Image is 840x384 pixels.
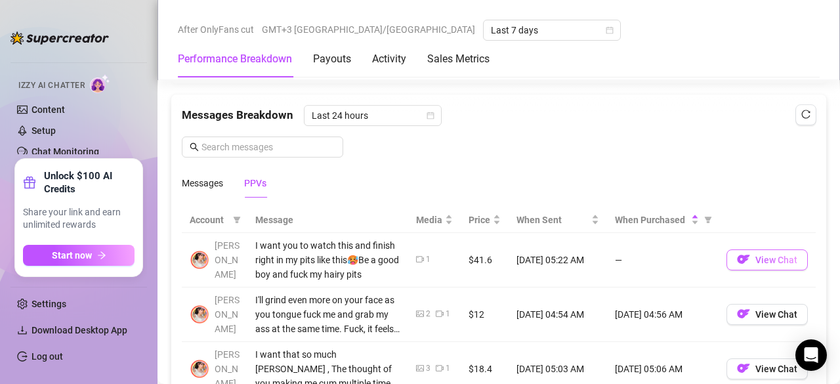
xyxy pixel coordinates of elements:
[31,351,63,362] a: Log out
[312,106,434,125] span: Last 24 hours
[795,339,827,371] div: Open Intercom Messenger
[607,288,719,342] td: [DATE] 04:56 AM
[90,74,110,93] img: AI Chatter
[615,213,688,227] span: When Purchased
[726,358,808,379] button: OFView Chat
[190,251,209,269] img: 𝖍𝖔𝖑𝖑𝖞
[408,207,461,233] th: Media
[461,288,509,342] td: $12
[704,216,712,224] span: filter
[726,366,808,377] a: OFView Chat
[17,325,28,335] span: download
[461,207,509,233] th: Price
[426,308,430,320] div: 2
[31,325,127,335] span: Download Desktop App
[182,105,816,126] div: Messages Breakdown
[31,299,66,309] a: Settings
[755,255,797,265] span: View Chat
[607,207,719,233] th: When Purchased
[426,253,430,266] div: 1
[726,312,808,322] a: OFView Chat
[201,140,335,154] input: Search messages
[737,253,750,266] img: OF
[190,360,209,378] img: 𝖍𝖔𝖑𝖑𝖞
[215,295,240,334] span: [PERSON_NAME]
[416,364,424,372] span: picture
[190,142,199,152] span: search
[436,364,444,372] span: video-camera
[427,51,490,67] div: Sales Metrics
[44,169,135,196] strong: Unlock $100 AI Credits
[247,207,408,233] th: Message
[737,362,750,375] img: OF
[372,51,406,67] div: Activity
[446,308,450,320] div: 1
[10,32,109,45] img: logo-BBDzfeDw.svg
[607,233,719,288] td: —
[97,251,106,260] span: arrow-right
[427,112,434,119] span: calendar
[755,309,797,320] span: View Chat
[31,104,65,115] a: Content
[509,288,607,342] td: [DATE] 04:54 AM
[446,362,450,375] div: 1
[178,20,254,39] span: After OnlyFans cut
[23,206,135,232] span: Share your link and earn unlimited rewards
[18,79,85,92] span: Izzy AI Chatter
[737,307,750,320] img: OF
[182,176,223,190] div: Messages
[230,210,243,230] span: filter
[509,207,607,233] th: When Sent
[23,176,36,189] span: gift
[606,26,614,34] span: calendar
[178,51,292,67] div: Performance Breakdown
[426,362,430,375] div: 3
[244,176,266,190] div: PPVs
[461,233,509,288] td: $41.6
[255,238,400,282] div: I want you to watch this and finish right in my pits like this🥵Be a good boy and fuck my hairy pits
[190,213,228,227] span: Account
[52,250,92,261] span: Start now
[469,213,490,227] span: Price
[516,213,589,227] span: When Sent
[416,310,424,318] span: picture
[31,125,56,136] a: Setup
[416,213,442,227] span: Media
[702,210,715,230] span: filter
[23,245,135,266] button: Start nowarrow-right
[726,249,808,270] button: OFView Chat
[726,304,808,325] button: OFView Chat
[509,233,607,288] td: [DATE] 05:22 AM
[255,293,400,336] div: I'll grind even more on your face as you tongue fuck me and grab my ass at the same time. Fuck, i...
[190,305,209,324] img: 𝖍𝖔𝖑𝖑𝖞
[436,310,444,318] span: video-camera
[215,240,240,280] span: [PERSON_NAME]
[491,20,613,40] span: Last 7 days
[313,51,351,67] div: Payouts
[801,110,810,119] span: reload
[755,364,797,374] span: View Chat
[262,20,475,39] span: GMT+3 [GEOGRAPHIC_DATA]/[GEOGRAPHIC_DATA]
[726,257,808,268] a: OFView Chat
[233,216,241,224] span: filter
[416,255,424,263] span: video-camera
[31,146,99,157] a: Chat Monitoring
